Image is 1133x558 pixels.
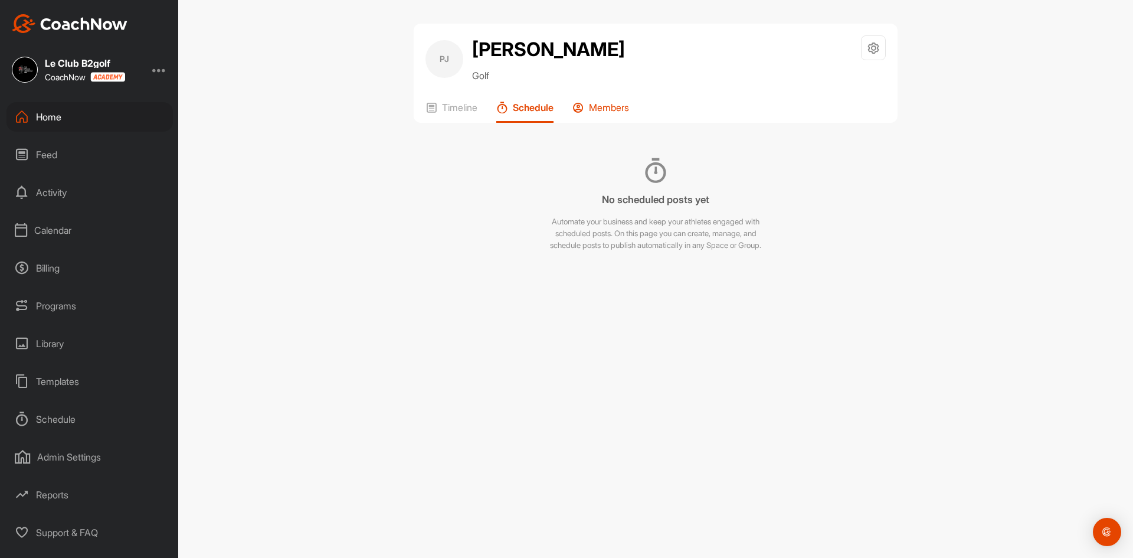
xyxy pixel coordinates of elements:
[6,329,173,358] div: Library
[1093,518,1121,546] div: Open Intercom Messenger
[589,102,629,113] p: Members
[442,102,477,113] p: Timeline
[6,291,173,321] div: Programs
[472,68,625,83] p: Golf
[6,140,173,169] div: Feed
[6,216,173,245] div: Calendar
[12,14,127,33] img: CoachNow
[12,57,38,83] img: square_aae4c288558e2a1ef204bf85f3662d08.jpg
[6,518,173,547] div: Support & FAQ
[602,192,709,208] h3: No scheduled posts yet
[425,40,463,78] div: PJ
[6,102,173,132] div: Home
[6,253,173,283] div: Billing
[90,72,125,82] img: CoachNow acadmey
[45,72,125,82] div: CoachNow
[6,367,173,396] div: Templates
[6,178,173,207] div: Activity
[45,58,125,68] div: Le Club B2golf
[6,442,173,472] div: Admin Settings
[6,404,173,434] div: Schedule
[472,35,625,64] h2: [PERSON_NAME]
[6,480,173,510] div: Reports
[513,102,554,113] p: Schedule
[545,216,767,251] p: Automate your business and keep your athletes engaged with scheduled posts. On this page you can ...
